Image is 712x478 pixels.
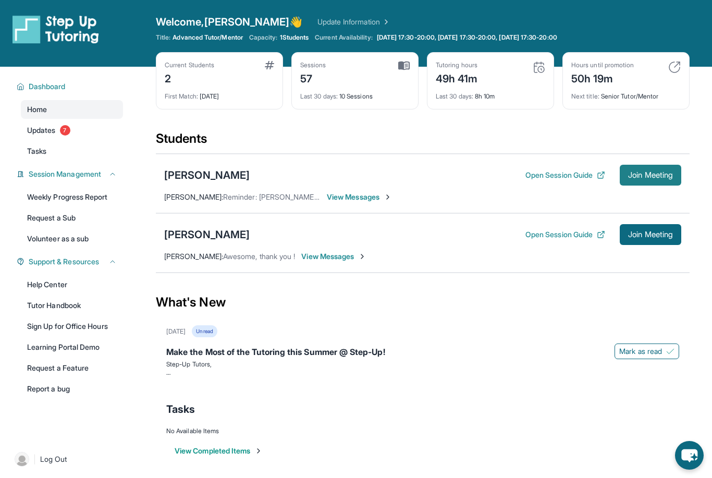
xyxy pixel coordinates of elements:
span: Last 30 days : [300,92,338,100]
span: [PERSON_NAME] : [164,252,223,261]
div: 8h 10m [436,86,545,101]
span: Awesome, thank you ! [223,252,295,261]
div: [PERSON_NAME] [164,168,250,182]
img: Chevron Right [380,17,390,27]
div: Tutoring hours [436,61,478,69]
span: [DATE] 17:30-20:00, [DATE] 17:30-20:00, [DATE] 17:30-20:00 [377,33,557,42]
a: Home [21,100,123,119]
a: Weekly Progress Report [21,188,123,206]
a: Help Center [21,275,123,294]
button: Mark as read [615,344,679,359]
div: Unread [192,325,217,337]
button: Dashboard [24,81,117,92]
button: Support & Resources [24,256,117,267]
p: Step-Up Tutors, [166,360,679,369]
button: Join Meeting [620,165,681,186]
div: 57 [300,69,326,86]
span: Current Availability: [315,33,372,42]
div: Make the Most of the Tutoring this Summer @ Step-Up! [166,346,679,360]
span: Capacity: [249,33,278,42]
span: 7 [60,125,70,136]
div: Senior Tutor/Mentor [571,86,681,101]
img: Mark as read [666,347,674,356]
div: Students [156,130,690,153]
span: View Messages [327,192,392,202]
a: Learning Portal Demo [21,338,123,357]
div: Sessions [300,61,326,69]
button: Session Management [24,169,117,179]
div: [PERSON_NAME] [164,227,250,242]
img: card [668,61,681,73]
span: Join Meeting [628,231,673,238]
img: card [533,61,545,73]
a: |Log Out [10,448,123,471]
div: Hours until promotion [571,61,634,69]
img: user-img [15,452,29,467]
div: What's New [156,279,690,325]
img: Chevron-Right [384,193,392,201]
a: Tasks [21,142,123,161]
span: Home [27,104,47,115]
div: [DATE] [166,327,186,336]
button: Join Meeting [620,224,681,245]
button: Open Session Guide [525,170,605,180]
a: Report a bug [21,379,123,398]
button: Open Session Guide [525,229,605,240]
span: Title: [156,33,170,42]
div: 10 Sessions [300,86,410,101]
img: Chevron-Right [358,252,366,261]
span: Tasks [27,146,46,156]
span: First Match : [165,92,198,100]
a: [DATE] 17:30-20:00, [DATE] 17:30-20:00, [DATE] 17:30-20:00 [375,33,559,42]
span: Tasks [166,402,195,416]
span: [PERSON_NAME] : [164,192,223,201]
span: View Messages [301,251,366,262]
span: Updates [27,125,56,136]
a: Updates7 [21,121,123,140]
div: 50h 19m [571,69,634,86]
span: Welcome, [PERSON_NAME] 👋 [156,15,303,29]
span: Dashboard [29,81,66,92]
button: View Completed Items [175,446,263,456]
a: Tutor Handbook [21,296,123,315]
span: Support & Resources [29,256,99,267]
a: Sign Up for Office Hours [21,317,123,336]
div: Current Students [165,61,214,69]
img: card [398,61,410,70]
a: Volunteer as a sub [21,229,123,248]
span: Session Management [29,169,101,179]
div: 49h 41m [436,69,478,86]
div: 2 [165,69,214,86]
img: logo [13,15,99,44]
div: No Available Items [166,427,679,435]
span: Next title : [571,92,599,100]
span: | [33,453,36,465]
span: Advanced Tutor/Mentor [173,33,242,42]
a: Update Information [317,17,390,27]
span: 1 Students [280,33,309,42]
span: Last 30 days : [436,92,473,100]
img: card [265,61,274,69]
span: Reminder: [PERSON_NAME] has tutoring at 5:30 p.m. ! [223,192,402,201]
span: Log Out [40,454,67,464]
button: chat-button [675,441,704,470]
div: [DATE] [165,86,274,101]
a: Request a Feature [21,359,123,377]
span: Join Meeting [628,172,673,178]
span: Mark as read [619,346,662,357]
a: Request a Sub [21,209,123,227]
